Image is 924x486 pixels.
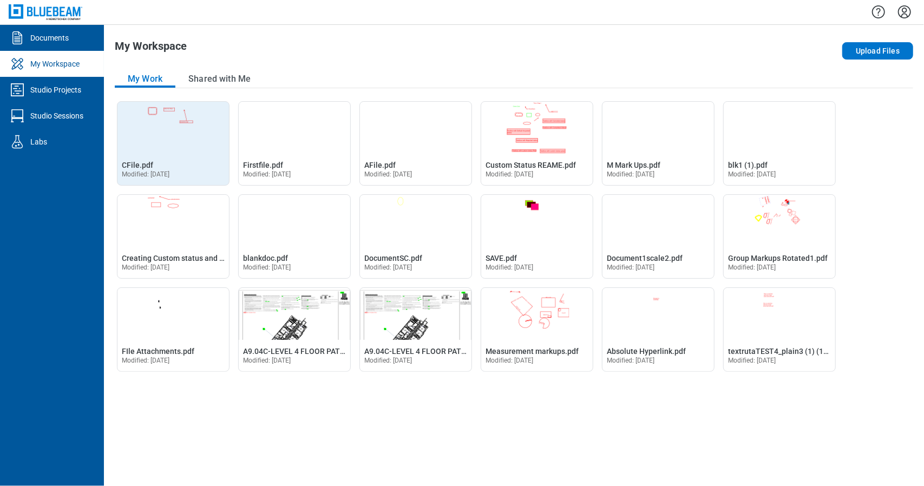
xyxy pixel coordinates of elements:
div: Open blk1 (1).pdf in Editor [723,101,836,186]
span: Modified: [DATE] [364,357,412,364]
div: Open FIle Attachments.pdf in Editor [117,287,230,372]
div: Open Absolute Hyperlink.pdf in Editor [602,287,715,372]
span: Modified: [DATE] [486,264,534,271]
button: My Work [115,70,175,88]
img: Custom Status REAME.pdf [481,102,593,154]
img: blk1 (1).pdf [724,102,835,154]
span: A9.04C-LEVEL 4 FLOOR PATTERN PLAN C.pdf [364,347,522,356]
img: SAVE.pdf [481,195,593,247]
div: Open Firstfile.pdf in Editor [238,101,351,186]
img: FIle Attachments.pdf [117,288,229,340]
span: Absolute Hyperlink.pdf [607,347,686,356]
span: Firstfile.pdf [243,161,283,169]
div: Studio Projects [30,84,81,95]
div: Open Group Markups Rotated1.pdf in Editor [723,194,836,279]
div: Open DocumentSC.pdf in Editor [359,194,472,279]
span: Modified: [DATE] [728,264,776,271]
button: Settings [896,3,913,21]
svg: Studio Sessions [9,107,26,124]
div: Open Document1scale2.pdf in Editor [602,194,715,279]
div: Open textrutaTEST4_plain3 (1) (1).pdf in Editor [723,287,836,372]
div: Open SAVE.pdf in Editor [481,194,593,279]
span: Modified: [DATE] [364,170,412,178]
img: Document1scale2.pdf [602,195,714,247]
svg: Studio Projects [9,81,26,98]
img: AFile.pdf [360,102,471,154]
span: FIle Attachments.pdf [122,347,194,356]
img: Creating Custom status and not appying on any markup (1).pdf [117,195,229,247]
span: Custom Status REAME.pdf [486,161,576,169]
div: Open Measurement markups.pdf in Editor [481,287,593,372]
span: blk1 (1).pdf [728,161,768,169]
div: My Workspace [30,58,80,69]
div: Documents [30,32,69,43]
span: Measurement markups.pdf [486,347,579,356]
span: Modified: [DATE] [122,264,170,271]
span: Group Markups Rotated1.pdf [728,254,828,262]
div: Open A9.04C-LEVEL 4 FLOOR PATTERN PLAN C.pdf in Editor [359,287,472,372]
div: Open A9.04C-LEVEL 4 FLOOR PATTERN PLAN C (1).pdf in Editor [238,287,351,372]
img: DocumentSC.pdf [360,195,471,247]
span: M Mark Ups.pdf [607,161,660,169]
div: Open CFile.pdf in Editor [117,101,230,186]
span: Modified: [DATE] [243,264,291,271]
span: SAVE.pdf [486,254,517,262]
span: Modified: [DATE] [243,357,291,364]
div: Open M Mark Ups.pdf in Editor [602,101,715,186]
h1: My Workspace [115,40,187,57]
span: A9.04C-LEVEL 4 FLOOR PATTERN PLAN C (1).pdf [243,347,412,356]
span: CFile.pdf [122,161,153,169]
span: Modified: [DATE] [122,170,170,178]
svg: My Workspace [9,55,26,73]
span: Modified: [DATE] [243,170,291,178]
img: Absolute Hyperlink.pdf [602,288,714,340]
span: Modified: [DATE] [607,170,655,178]
button: Upload Files [842,42,913,60]
span: DocumentSC.pdf [364,254,422,262]
img: A9.04C-LEVEL 4 FLOOR PATTERN PLAN C.pdf [360,288,471,340]
div: Labs [30,136,47,147]
div: Open Custom Status REAME.pdf in Editor [481,101,593,186]
span: Creating Custom status and not appying on any markup (1).pdf [122,254,337,262]
svg: Documents [9,29,26,47]
span: Document1scale2.pdf [607,254,683,262]
svg: Labs [9,133,26,150]
img: textrutaTEST4_plain3 (1) (1).pdf [724,288,835,340]
span: Modified: [DATE] [122,357,170,364]
button: Shared with Me [175,70,264,88]
img: M Mark Ups.pdf [602,102,714,154]
div: Studio Sessions [30,110,83,121]
img: Bluebeam, Inc. [9,4,82,20]
div: Open blankdoc.pdf in Editor [238,194,351,279]
div: Open Creating Custom status and not appying on any markup (1).pdf in Editor [117,194,230,279]
span: Modified: [DATE] [364,264,412,271]
span: Modified: [DATE] [607,357,655,364]
span: Modified: [DATE] [728,170,776,178]
img: A9.04C-LEVEL 4 FLOOR PATTERN PLAN C (1).pdf [239,288,350,340]
img: Measurement markups.pdf [481,288,593,340]
img: CFile.pdf [117,102,229,154]
span: textrutaTEST4_plain3 (1) (1).pdf [728,347,840,356]
img: blankdoc.pdf [239,195,350,247]
span: Modified: [DATE] [486,357,534,364]
span: Modified: [DATE] [728,357,776,364]
span: Modified: [DATE] [607,264,655,271]
span: AFile.pdf [364,161,396,169]
img: Firstfile.pdf [239,102,350,154]
span: blankdoc.pdf [243,254,288,262]
img: Group Markups Rotated1.pdf [724,195,835,247]
div: Open AFile.pdf in Editor [359,101,472,186]
span: Modified: [DATE] [486,170,534,178]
